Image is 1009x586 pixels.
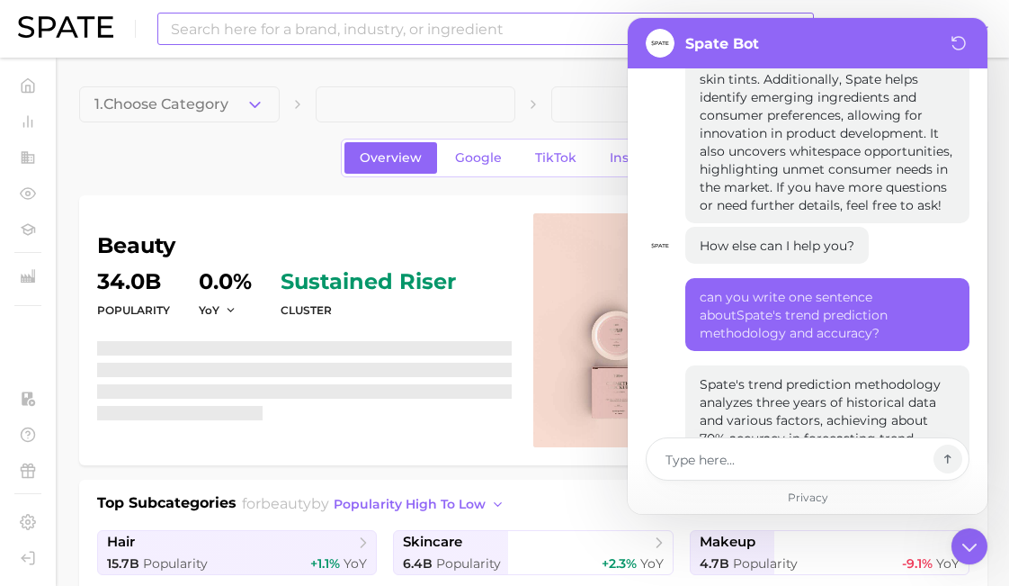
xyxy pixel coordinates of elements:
span: 4.7b [700,555,729,572]
dt: Popularity [97,300,170,321]
span: makeup [700,534,755,551]
span: 1. Choose Category [94,96,228,113]
a: skincare6.4b Popularity+2.3% YoY [393,530,673,575]
span: Popularity [436,555,501,572]
span: beauty [261,495,311,512]
span: sustained riser [281,271,456,293]
h1: Top Subcategories [97,492,237,519]
a: Google [440,142,517,174]
span: 6.4b [403,555,433,572]
span: Popularity [143,555,208,572]
span: +2.3% [602,555,637,572]
dd: 0.0% [199,271,252,293]
a: InstagramBeta [594,142,722,174]
span: YoY [640,555,664,572]
span: for by [242,495,510,512]
button: 1.Choose Category [79,86,280,122]
dd: 34.0b [97,271,170,293]
span: Overview [360,150,422,166]
span: Google [455,150,502,166]
a: makeup4.7b Popularity-9.1% YoY [690,530,969,575]
span: Instagram [610,150,675,166]
span: popularity high to low [334,497,486,512]
span: YoY [936,555,960,572]
span: YoY [199,302,219,318]
button: popularity high to low [329,492,510,517]
span: hair [107,534,135,551]
a: Log out. Currently logged in with e-mail addison@spate.nyc. [14,545,41,572]
span: skincare [403,534,462,551]
span: -9.1% [902,555,933,572]
input: Search here for a brand, industry, or ingredient [169,14,731,44]
a: Overview [344,142,437,174]
span: TikTok [535,150,576,166]
span: +1.1% [310,555,340,572]
span: 15.7b [107,555,139,572]
button: YoY [199,302,237,318]
dt: cluster [281,300,456,321]
h1: beauty [97,235,512,257]
a: TikTok [520,142,592,174]
a: hair15.7b Popularity+1.1% YoY [97,530,377,575]
span: Popularity [733,555,798,572]
img: SPATE [18,16,113,38]
span: YoY [344,555,367,572]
